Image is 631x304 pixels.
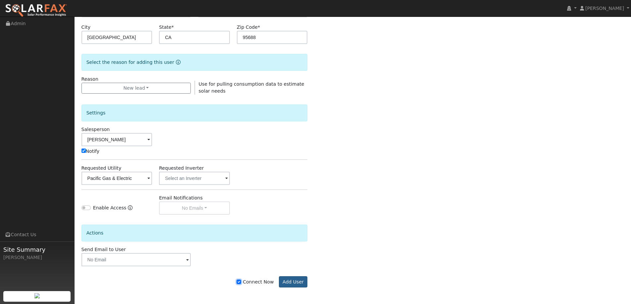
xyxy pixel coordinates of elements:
label: Requested Utility [81,165,122,172]
img: retrieve [34,293,40,298]
label: Salesperson [81,126,110,133]
input: Select a Utility [81,172,152,185]
label: Notify [81,148,100,155]
label: Reason [81,76,98,83]
span: Use for pulling consumption data to estimate solar needs [199,81,304,94]
img: SolarFax [5,4,67,18]
span: Site Summary [3,245,71,254]
label: Send Email to User [81,246,126,253]
label: State [159,24,174,31]
input: Select a User [81,133,152,146]
div: Settings [81,105,308,121]
span: [PERSON_NAME] [585,6,624,11]
div: [PERSON_NAME] [3,254,71,261]
label: Connect Now [237,279,274,285]
label: Enable Access [93,204,127,211]
div: Select the reason for adding this user [81,54,308,71]
input: No Email [81,253,191,266]
label: Requested Inverter [159,165,204,172]
span: Required [171,24,174,30]
span: Required [258,24,260,30]
label: Email Notifications [159,195,203,201]
a: Enable Access [128,204,132,215]
div: Actions [81,225,308,241]
input: Connect Now [237,280,241,284]
input: Select an Inverter [159,172,230,185]
input: Notify [81,149,86,153]
label: Zip Code [237,24,260,31]
button: New lead [81,83,191,94]
button: Add User [279,276,308,287]
label: City [81,24,91,31]
a: Reason for new user [174,60,181,65]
